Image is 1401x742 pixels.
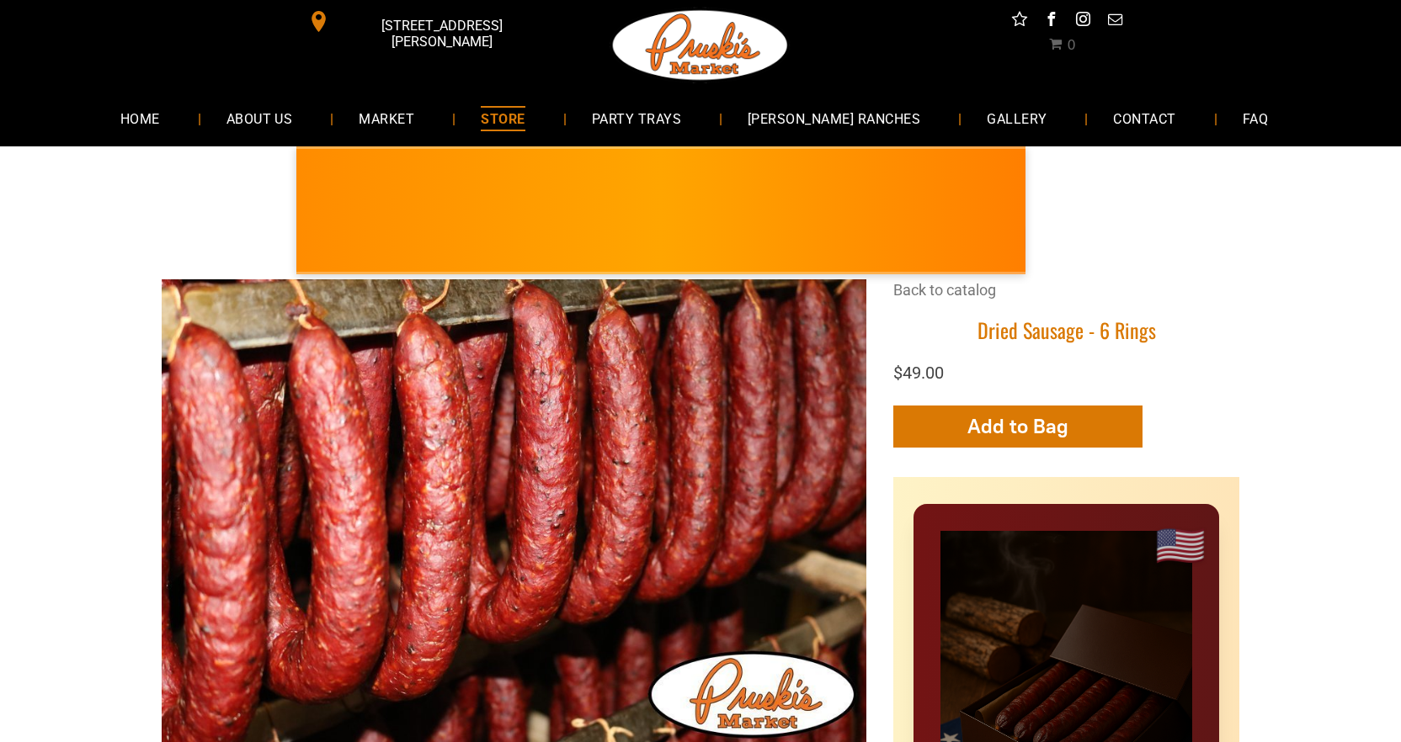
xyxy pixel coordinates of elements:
[481,106,525,130] span: STORE
[95,96,185,140] a: HOME
[722,96,946,140] a: [PERSON_NAME] RANCHES
[893,279,1239,317] div: Breadcrumbs
[1105,8,1127,34] a: email
[333,96,439,140] a: MARKET
[1067,37,1075,53] span: 0
[1073,8,1095,34] a: instagram
[893,317,1239,343] h1: Dried Sausage - 6 Rings
[967,414,1068,438] span: Add to Bag
[893,405,1143,448] button: Add to Bag
[962,96,1072,140] a: GALLERY
[455,96,550,140] a: STORE
[893,281,996,299] a: Back to catalog
[1041,8,1063,34] a: facebook
[567,96,706,140] a: PARTY TRAYS
[893,363,944,383] span: $49.00
[296,8,554,34] a: [STREET_ADDRESS][PERSON_NAME]
[1009,8,1031,34] a: Social network
[333,9,551,58] span: [STREET_ADDRESS][PERSON_NAME]
[1217,96,1293,140] a: FAQ
[1088,96,1201,140] a: CONTACT
[201,96,318,140] a: ABOUT US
